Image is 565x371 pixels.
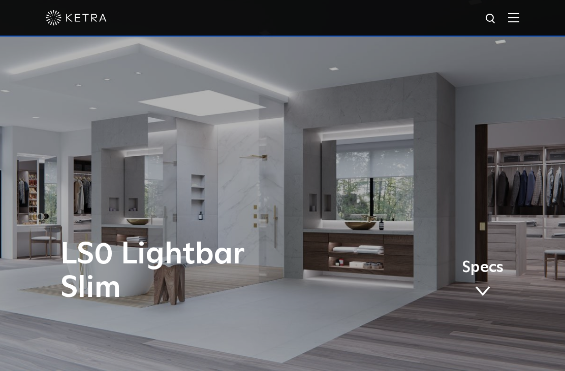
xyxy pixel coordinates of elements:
[60,238,348,305] h1: LS0 Lightbar Slim
[462,260,504,275] span: Specs
[508,13,519,22] img: Hamburger%20Nav.svg
[462,260,504,300] a: Specs
[485,13,497,25] img: search icon
[46,10,107,25] img: ketra-logo-2019-white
